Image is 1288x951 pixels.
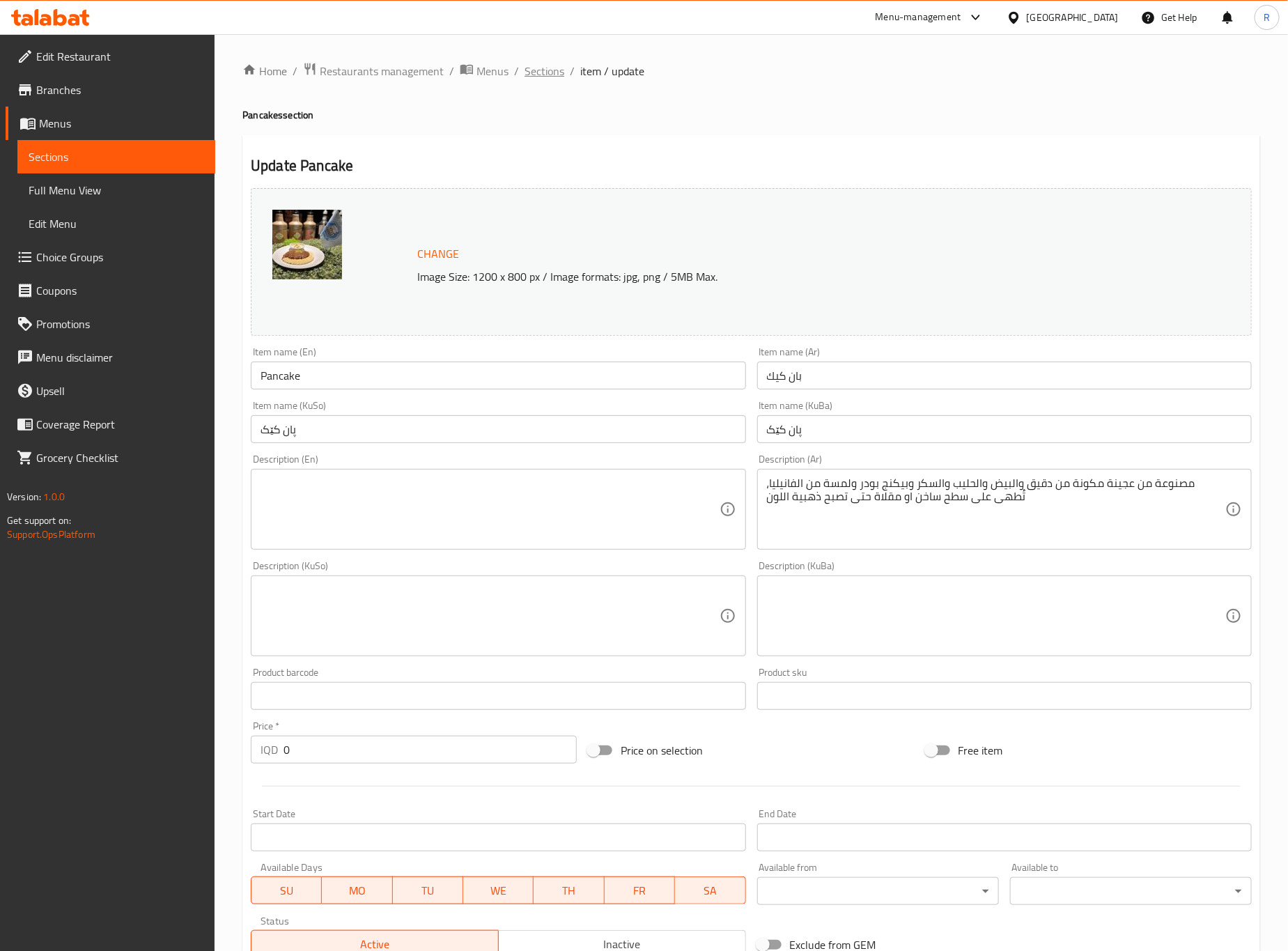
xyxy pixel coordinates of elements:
li: / [293,63,297,79]
div: ​ [757,877,999,905]
span: Menus [39,115,204,132]
input: Enter name KuSo [251,415,745,443]
a: Restaurants management [303,62,444,80]
li: / [514,63,519,79]
li: / [449,63,454,79]
a: Promotions [6,307,215,341]
img: photo_20240902_1130186386638656107973082913.jpg [272,210,342,279]
a: Choice Groups [6,240,215,274]
span: Coupons [36,282,204,299]
a: Menu disclaimer [6,341,215,374]
input: Enter name Ar [757,362,1252,389]
span: Restaurants management [320,63,444,79]
a: Edit Restaurant [6,40,215,73]
h4: Pancakes section [242,108,1260,122]
button: TU [393,876,463,904]
span: Full Menu View [29,182,204,199]
button: Change [412,240,465,268]
input: Please enter product sku [757,682,1252,710]
a: Upsell [6,374,215,408]
div: Menu-management [876,9,961,26]
span: Sections [29,148,204,165]
span: SA [681,881,740,901]
button: WE [463,876,534,904]
span: TU [398,881,458,901]
span: Get support on: [7,511,71,529]
span: Edit Restaurant [36,48,204,65]
span: item / update [580,63,644,79]
a: Coupons [6,274,215,307]
span: Choice Groups [36,249,204,265]
div: ​ [1010,877,1252,905]
li: / [570,63,575,79]
a: Grocery Checklist [6,441,215,474]
span: Free item [959,742,1003,759]
p: Image Size: 1200 x 800 px / Image formats: jpg, png / 5MB Max. [412,268,1130,285]
span: WE [469,881,528,901]
span: Upsell [36,382,204,399]
span: Branches [36,82,204,98]
input: Please enter price [284,736,577,764]
input: Enter name KuBa [757,415,1252,443]
p: IQD [261,741,278,758]
button: SA [675,876,745,904]
nav: breadcrumb [242,62,1260,80]
a: Full Menu View [17,173,215,207]
span: MO [327,881,387,901]
a: Sections [525,63,564,79]
span: Price on selection [621,742,703,759]
a: Coverage Report [6,408,215,441]
div: [GEOGRAPHIC_DATA] [1027,10,1119,25]
span: Version: [7,488,41,506]
a: Menus [460,62,509,80]
a: Home [242,63,287,79]
a: Support.OpsPlatform [7,525,95,543]
span: R [1264,10,1270,25]
span: FR [610,881,669,901]
button: MO [322,876,392,904]
textarea: مصنوعة من عجينة مكونة من دقيق والبيض والحليب والسكر وبيكنج بودر ولمسة من الفانيليا، تُطهى على سطح... [767,477,1225,543]
a: Menus [6,107,215,140]
span: Change [417,244,459,264]
h2: Update Pancake [251,155,1252,176]
span: TH [539,881,598,901]
input: Enter name En [251,362,745,389]
button: SU [251,876,322,904]
span: Coverage Report [36,416,204,433]
span: SU [257,881,316,901]
span: Menus [476,63,509,79]
span: Edit Menu [29,215,204,232]
span: Promotions [36,316,204,332]
a: Branches [6,73,215,107]
button: TH [534,876,604,904]
a: Edit Menu [17,207,215,240]
span: 1.0.0 [43,488,65,506]
span: Menu disclaimer [36,349,204,366]
span: Grocery Checklist [36,449,204,466]
a: Sections [17,140,215,173]
button: FR [605,876,675,904]
input: Please enter product barcode [251,682,745,710]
